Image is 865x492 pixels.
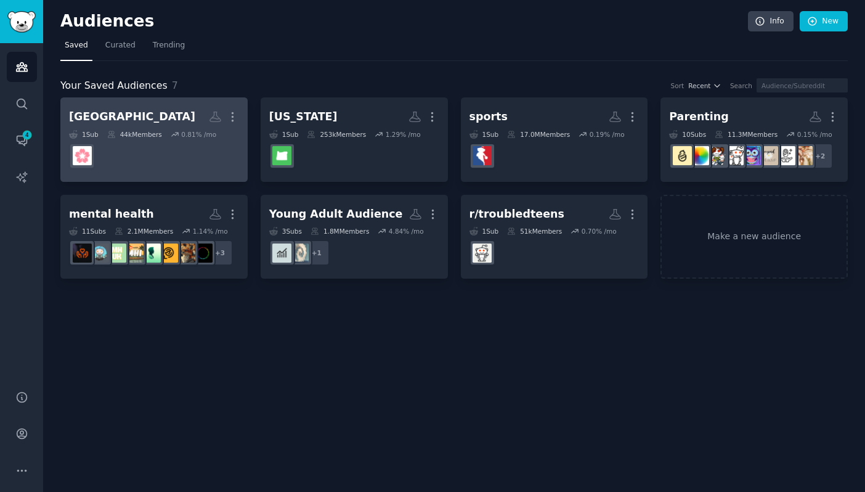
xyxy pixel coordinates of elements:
[272,146,291,165] img: oregon
[7,125,37,155] a: 4
[461,195,648,279] a: r/troubledteens1Sub51kMembers0.70% /motroubledteens
[473,244,492,263] img: troubledteens
[272,244,291,263] img: YoungAdultStruggles
[473,146,492,165] img: nba
[507,130,570,139] div: 17.0M Members
[269,227,302,236] div: 3 Sub s
[673,146,692,165] img: Parenting
[73,146,92,165] img: SALEM
[69,130,99,139] div: 1 Sub
[290,244,309,263] img: failuretolaunch
[730,81,752,90] div: Search
[660,195,848,279] a: Make a new audience
[73,244,92,263] img: MentalHealthSupport
[748,11,794,32] a: Info
[65,40,88,51] span: Saved
[669,109,728,125] div: Parenting
[311,227,369,236] div: 1.8M Members
[181,130,216,139] div: 0.81 % /mo
[193,244,213,263] img: mentalillness
[507,227,562,236] div: 51k Members
[107,244,126,263] img: MentalHealthUK
[22,131,33,139] span: 4
[307,130,366,139] div: 253k Members
[715,130,778,139] div: 11.3M Members
[690,146,709,165] img: Autism_Parenting
[261,195,448,279] a: Young Adult Audience3Subs1.8MMembers4.84% /mo+1failuretolaunchYoungAdultStruggles
[469,207,564,222] div: r/troubledteens
[707,146,726,165] img: breakingmom
[759,146,778,165] img: beyondthebump
[60,78,168,94] span: Your Saved Audiences
[776,146,795,165] img: AttachmentParenting
[389,227,424,236] div: 4.84 % /mo
[304,240,330,266] div: + 1
[142,244,161,263] img: malementalhealth
[269,130,299,139] div: 1 Sub
[461,97,648,182] a: sports1Sub17.0MMembers0.19% /monba
[688,81,710,90] span: Recent
[590,130,625,139] div: 0.19 % /mo
[105,40,136,51] span: Curated
[671,81,684,90] div: Sort
[261,97,448,182] a: [US_STATE]1Sub253kMembers1.29% /mooregon
[469,130,499,139] div: 1 Sub
[797,130,832,139] div: 0.15 % /mo
[660,97,848,182] a: Parenting10Subs11.3MMembers0.15% /mo+2gentleparentingAttachmentParentingbeyondthebumpScienceBased...
[807,143,833,169] div: + 2
[386,130,421,139] div: 1.29 % /mo
[69,227,106,236] div: 11 Sub s
[757,78,848,92] input: Audience/Subreddit
[582,227,617,236] div: 0.70 % /mo
[90,244,109,263] img: MentalHealthPH
[207,240,233,266] div: + 3
[794,146,813,165] img: gentleparenting
[725,146,744,165] img: daddit
[69,207,154,222] div: mental health
[115,227,173,236] div: 2.1M Members
[669,130,706,139] div: 10 Sub s
[176,244,195,263] img: PsychologyTalk
[60,195,248,279] a: mental health11Subs2.1MMembers1.14% /mo+3mentalillnessPsychologyTalkBlackMentalHealthmalementalhe...
[269,207,403,222] div: Young Adult Audience
[124,244,144,263] img: MentalHealthIsland
[69,109,195,125] div: [GEOGRAPHIC_DATA]
[60,12,748,31] h2: Audiences
[469,109,508,125] div: sports
[60,97,248,182] a: [GEOGRAPHIC_DATA]1Sub44kMembers0.81% /moSALEM
[742,146,761,165] img: ScienceBasedParenting
[107,130,162,139] div: 44k Members
[101,36,140,61] a: Curated
[469,227,499,236] div: 1 Sub
[800,11,848,32] a: New
[172,80,178,91] span: 7
[60,36,92,61] a: Saved
[269,109,338,125] div: [US_STATE]
[148,36,189,61] a: Trending
[153,40,185,51] span: Trending
[159,244,178,263] img: BlackMentalHealth
[193,227,228,236] div: 1.14 % /mo
[688,81,721,90] button: Recent
[7,11,36,33] img: GummySearch logo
